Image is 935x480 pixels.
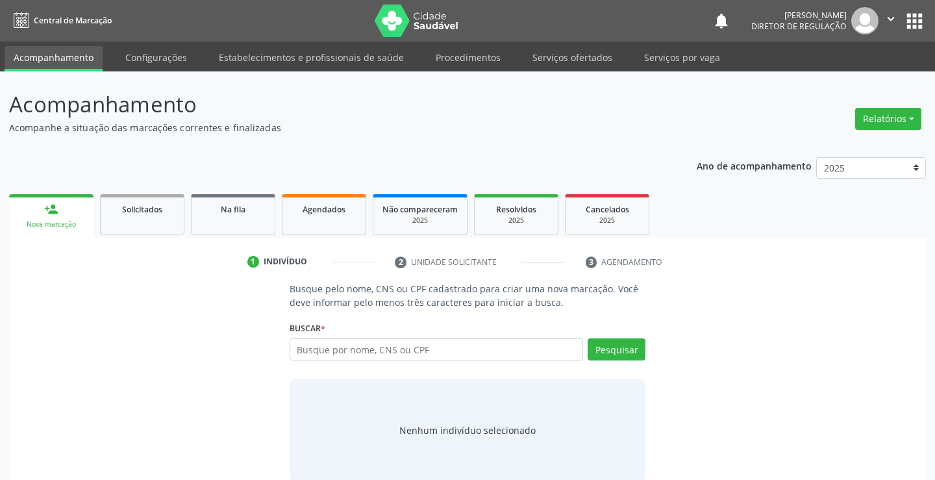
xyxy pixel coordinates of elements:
[9,10,112,31] a: Central de Marcação
[697,157,812,173] p: Ano de acompanhamento
[290,338,584,360] input: Busque por nome, CNS ou CPF
[290,282,646,309] p: Busque pelo nome, CNS ou CPF cadastrado para criar uma nova marcação. Você deve informar pelo men...
[427,46,510,69] a: Procedimentos
[122,204,162,215] span: Solicitados
[210,46,413,69] a: Estabelecimentos e profissionais de saúde
[903,10,926,32] button: apps
[264,256,307,268] div: Indivíduo
[712,12,730,30] button: notifications
[635,46,729,69] a: Serviços por vaga
[18,220,84,229] div: Nova marcação
[382,216,458,225] div: 2025
[44,202,58,216] div: person_add
[303,204,345,215] span: Agendados
[884,12,898,26] i: 
[851,7,879,34] img: img
[523,46,621,69] a: Serviços ofertados
[399,423,536,437] div: Nenhum indivíduo selecionado
[382,204,458,215] span: Não compareceram
[9,88,651,121] p: Acompanhamento
[586,204,629,215] span: Cancelados
[751,21,847,32] span: Diretor de regulação
[879,7,903,34] button: 
[221,204,245,215] span: Na fila
[34,15,112,26] span: Central de Marcação
[116,46,196,69] a: Configurações
[9,121,651,134] p: Acompanhe a situação das marcações correntes e finalizadas
[751,10,847,21] div: [PERSON_NAME]
[496,204,536,215] span: Resolvidos
[290,318,325,338] label: Buscar
[855,108,921,130] button: Relatórios
[588,338,645,360] button: Pesquisar
[484,216,549,225] div: 2025
[575,216,640,225] div: 2025
[5,46,103,71] a: Acompanhamento
[247,256,259,268] div: 1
